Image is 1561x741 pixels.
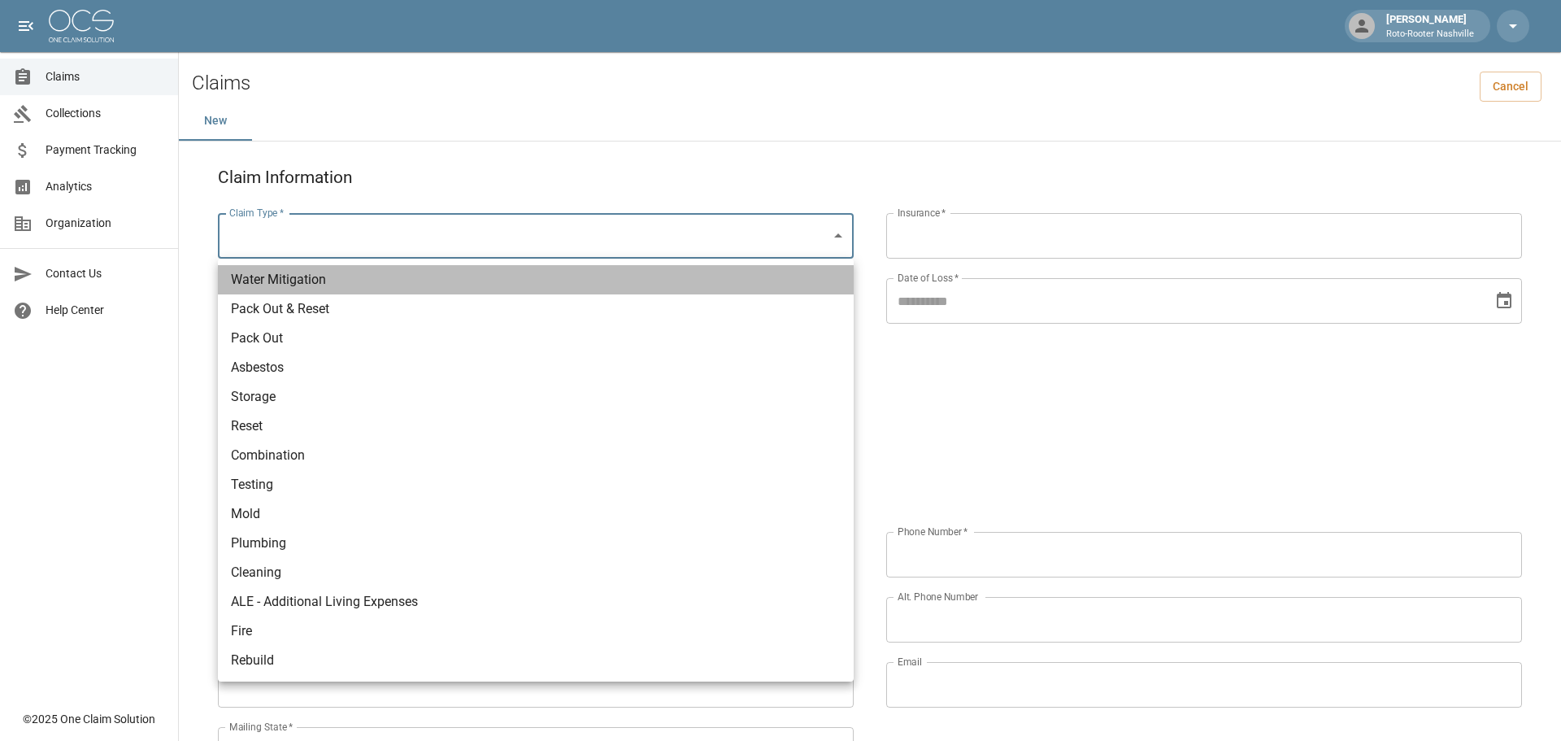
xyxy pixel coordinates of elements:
[218,470,854,499] li: Testing
[218,412,854,441] li: Reset
[218,587,854,617] li: ALE - Additional Living Expenses
[218,353,854,382] li: Asbestos
[218,529,854,558] li: Plumbing
[218,441,854,470] li: Combination
[218,265,854,294] li: Water Mitigation
[218,558,854,587] li: Cleaning
[218,324,854,353] li: Pack Out
[218,646,854,675] li: Rebuild
[218,617,854,646] li: Fire
[218,294,854,324] li: Pack Out & Reset
[218,499,854,529] li: Mold
[218,382,854,412] li: Storage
